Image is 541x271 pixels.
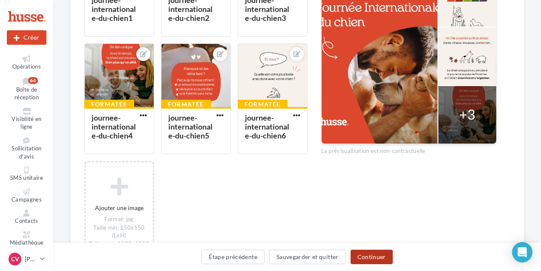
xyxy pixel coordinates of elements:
[12,63,41,70] span: Opérations
[12,145,41,160] span: Sollicitation d'avis
[12,196,42,203] span: Campagnes
[459,105,475,124] div: +3
[321,144,497,155] div: La prévisualisation est non-contractuelle
[7,230,46,248] a: Médiathèque
[7,75,46,103] a: Boîte de réception64
[168,113,213,140] div: journee-internationale-du-chien5
[25,255,37,263] p: [PERSON_NAME]
[7,30,46,45] div: Nouvelle campagne
[7,187,46,205] a: Campagnes
[15,217,38,224] span: Contacts
[7,208,46,226] a: Contacts
[7,54,46,72] a: Opérations
[351,250,393,264] button: Continuer
[201,250,265,264] button: Étape précédente
[12,115,41,130] span: Visibilité en ligne
[10,174,43,181] span: SMS unitaire
[7,251,46,267] a: CV [PERSON_NAME]
[7,106,46,132] a: Visibilité en ligne
[10,239,44,246] span: Médiathèque
[245,113,289,140] div: journee-internationale-du-chien6
[28,77,38,84] div: 64
[512,242,532,262] div: Open Intercom Messenger
[7,135,46,161] a: Sollicitation d'avis
[84,100,134,109] div: Formatée
[238,100,288,109] div: Formatée
[7,165,46,183] a: SMS unitaire
[269,250,346,264] button: Sauvegarder et quitter
[92,113,136,140] div: journee-internationale-du-chien4
[11,255,19,263] span: CV
[7,30,46,45] button: Créer
[14,86,39,101] span: Boîte de réception
[161,100,211,109] div: Formatée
